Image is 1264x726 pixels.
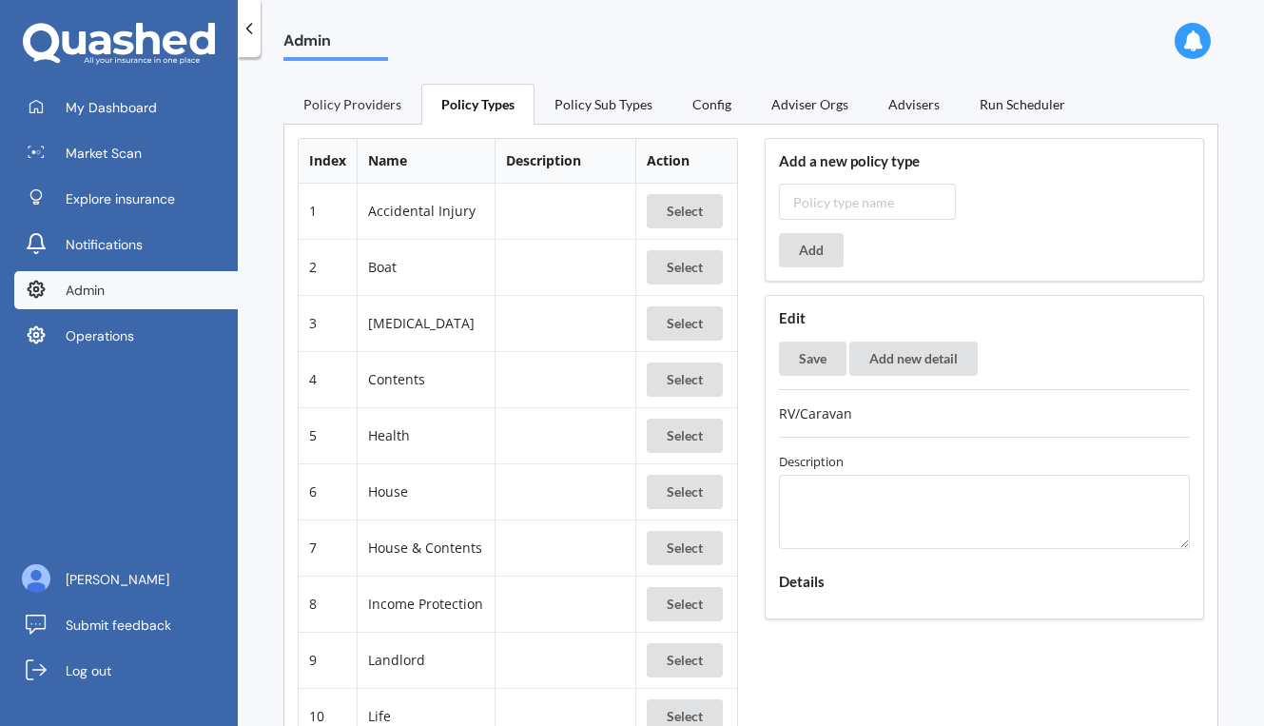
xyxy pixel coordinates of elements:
[779,573,1191,591] h4: Details
[299,239,357,295] td: 2
[357,407,495,463] td: Health
[960,84,1085,124] a: Run Scheduler
[421,84,535,125] a: Policy Types
[66,661,111,680] span: Log out
[647,419,723,453] button: Select
[647,475,723,509] button: Select
[14,271,238,309] a: Admin
[14,560,238,598] a: [PERSON_NAME]
[299,407,357,463] td: 5
[14,88,238,127] a: My Dashboard
[14,606,238,644] a: Submit feedback
[66,144,142,163] span: Market Scan
[14,226,238,264] a: Notifications
[779,152,1191,170] h4: Add a new policy type
[66,189,175,208] span: Explore insurance
[299,632,357,688] td: 9
[66,235,143,254] span: Notifications
[779,233,844,267] button: Add
[868,84,960,124] a: Advisers
[495,139,635,184] th: Description
[299,295,357,351] td: 3
[14,317,238,355] a: Operations
[299,351,357,407] td: 4
[299,463,357,520] td: 6
[647,363,723,397] button: Select
[283,31,388,57] span: Admin
[357,463,495,520] td: House
[779,309,1191,327] h4: Edit
[299,139,357,184] th: Index
[357,184,495,239] td: Accidental Injury
[22,564,50,593] img: ALV-UjU6YHOUIM1AGx_4vxbOkaOq-1eqc8a3URkVIJkc_iWYmQ98kTe7fc9QMVOBV43MoXmOPfWPN7JjnmUwLuIGKVePaQgPQ...
[66,570,169,589] span: [PERSON_NAME]
[14,652,238,690] a: Log out
[357,520,495,576] td: House & Contents
[66,281,105,300] span: Admin
[357,295,495,351] td: [MEDICAL_DATA]
[751,84,868,124] a: Adviser Orgs
[779,184,956,220] input: Policy type name
[647,531,723,565] button: Select
[66,326,134,345] span: Operations
[535,84,672,124] a: Policy Sub Types
[849,342,978,376] button: Add new detail
[66,98,157,117] span: My Dashboard
[357,351,495,407] td: Contents
[779,404,1191,423] div: RV/Caravan
[647,306,723,341] button: Select
[299,184,357,239] td: 1
[66,616,171,635] span: Submit feedback
[779,452,1191,471] label: Description
[647,194,723,228] button: Select
[357,576,495,632] td: Income Protection
[357,239,495,295] td: Boat
[672,84,751,124] a: Config
[635,139,737,184] th: Action
[299,520,357,576] td: 7
[357,632,495,688] td: Landlord
[779,342,846,376] button: Save
[357,139,495,184] th: Name
[283,84,421,124] a: Policy Providers
[299,576,357,632] td: 8
[647,643,723,677] button: Select
[647,250,723,285] button: Select
[14,134,238,172] a: Market Scan
[14,180,238,218] a: Explore insurance
[647,587,723,621] button: Select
